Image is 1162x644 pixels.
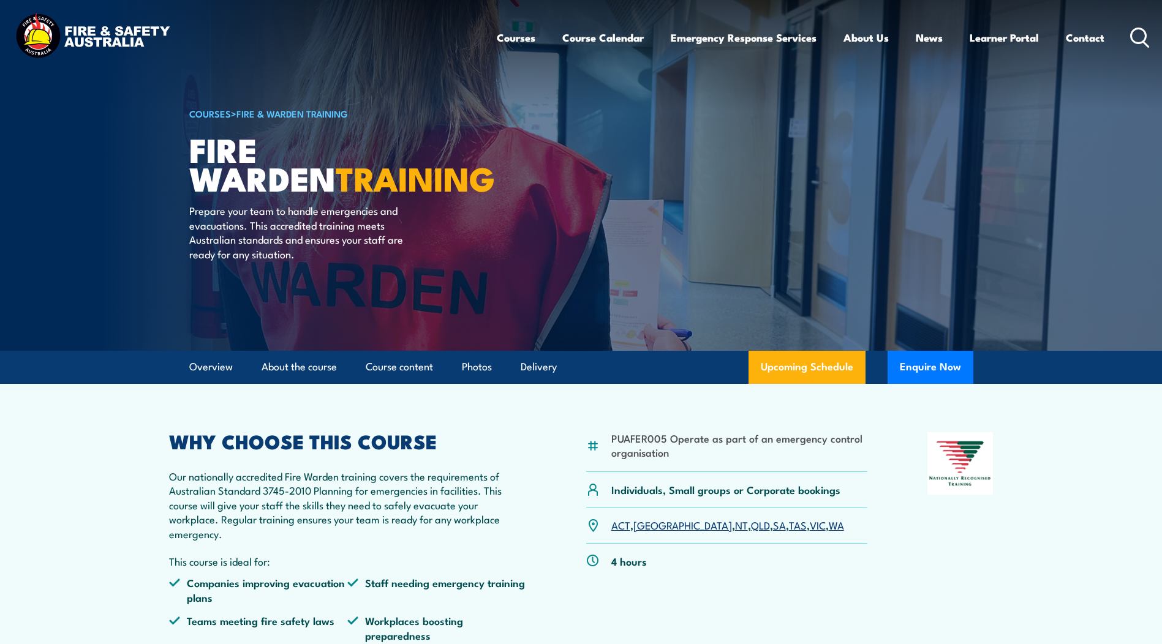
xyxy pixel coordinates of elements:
[611,517,630,532] a: ACT
[189,135,492,192] h1: Fire Warden
[189,351,233,383] a: Overview
[1066,21,1104,54] a: Contact
[169,554,527,568] p: This course is ideal for:
[829,517,844,532] a: WA
[521,351,557,383] a: Delivery
[751,517,770,532] a: QLD
[735,517,748,532] a: NT
[169,469,527,541] p: Our nationally accredited Fire Warden training covers the requirements of Australian Standard 374...
[169,432,527,449] h2: WHY CHOOSE THIS COURSE
[611,518,844,532] p: , , , , , , ,
[189,106,492,121] h6: >
[236,107,348,120] a: Fire & Warden Training
[189,203,413,261] p: Prepare your team to handle emergencies and evacuations. This accredited training meets Australia...
[169,575,348,604] li: Companies improving evacuation plans
[611,482,840,496] p: Individuals, Small groups or Corporate bookings
[633,517,732,532] a: [GEOGRAPHIC_DATA]
[888,351,973,384] button: Enquire Now
[562,21,644,54] a: Course Calendar
[773,517,786,532] a: SA
[810,517,826,532] a: VIC
[169,613,348,642] li: Teams meeting fire safety laws
[916,21,943,54] a: News
[671,21,817,54] a: Emergency Response Services
[189,107,231,120] a: COURSES
[843,21,889,54] a: About Us
[970,21,1039,54] a: Learner Portal
[347,575,526,604] li: Staff needing emergency training
[262,351,337,383] a: About the course
[927,432,994,495] img: Nationally Recognised Training logo.
[336,152,495,203] strong: TRAINING
[497,21,535,54] a: Courses
[789,517,807,532] a: TAS
[347,613,526,642] li: Workplaces boosting preparedness
[462,351,492,383] a: Photos
[611,431,868,460] li: PUAFER005 Operate as part of an emergency control organisation
[366,351,433,383] a: Course content
[749,351,866,384] a: Upcoming Schedule
[611,554,647,568] p: 4 hours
